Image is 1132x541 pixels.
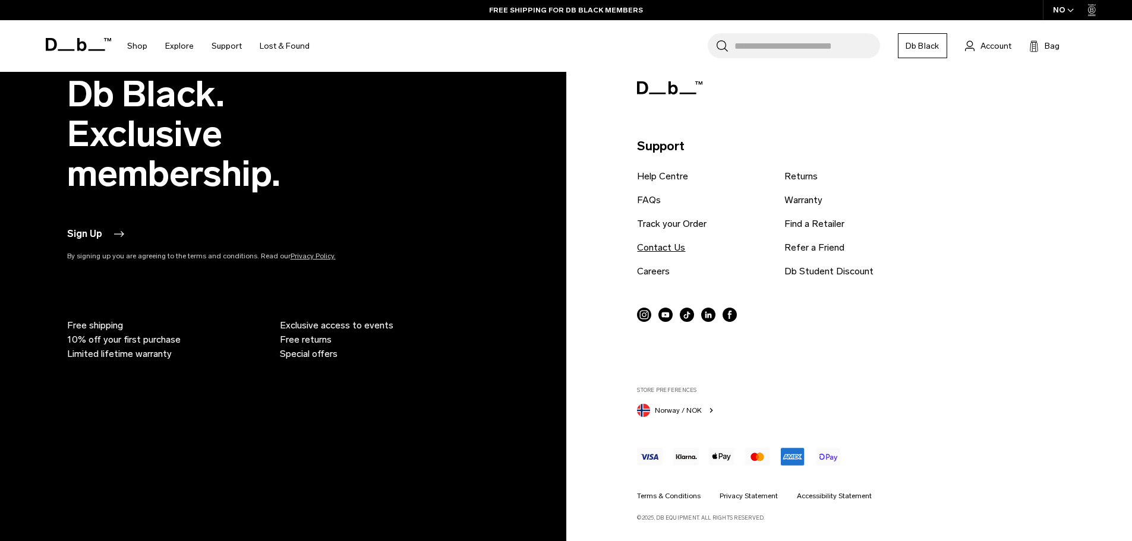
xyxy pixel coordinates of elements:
[898,33,947,58] a: Db Black
[637,241,685,255] a: Contact Us
[1045,40,1060,52] span: Bag
[118,20,319,72] nav: Main Navigation
[784,193,822,207] a: Warranty
[637,169,688,184] a: Help Centre
[67,347,172,361] span: Limited lifetime warranty
[165,25,194,67] a: Explore
[280,318,393,333] span: Exclusive access to events
[280,333,332,347] span: Free returns
[212,25,242,67] a: Support
[784,217,844,231] a: Find a Retailer
[1029,39,1060,53] button: Bag
[67,227,126,241] button: Sign Up
[784,241,844,255] a: Refer a Friend
[784,264,874,279] a: Db Student Discount
[291,252,336,260] a: Privacy Policy.
[655,405,702,416] span: Norway / NOK
[67,251,388,261] p: By signing up you are agreeing to the terms and conditions. Read our
[67,318,123,333] span: Free shipping
[980,40,1011,52] span: Account
[965,39,1011,53] a: Account
[260,25,310,67] a: Lost & Found
[637,264,670,279] a: Careers
[280,347,338,361] span: Special offers
[637,509,1053,522] p: ©2025, Db Equipment. All rights reserved.
[489,5,643,15] a: FREE SHIPPING FOR DB BLACK MEMBERS
[67,74,388,194] h2: Db Black. Exclusive membership.
[637,401,716,417] button: Norway Norway / NOK
[784,169,818,184] a: Returns
[797,491,872,501] a: Accessibility Statement
[720,491,778,501] a: Privacy Statement
[637,193,661,207] a: FAQs
[637,137,1053,156] p: Support
[637,386,1053,394] label: Store Preferences
[637,404,650,417] img: Norway
[637,217,707,231] a: Track your Order
[67,333,181,347] span: 10% off your first purchase
[637,491,701,501] a: Terms & Conditions
[127,25,147,67] a: Shop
